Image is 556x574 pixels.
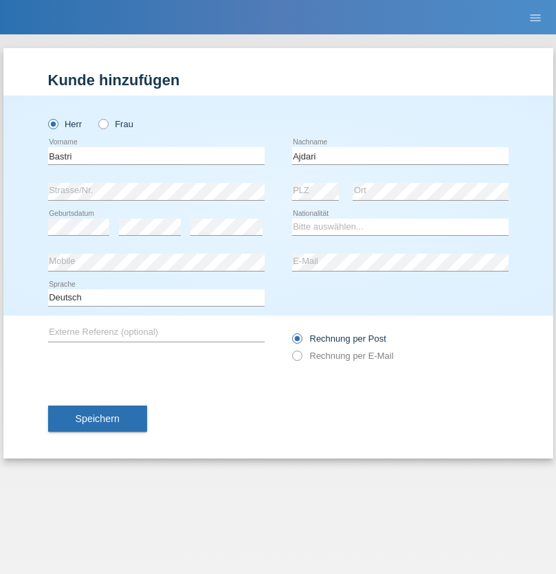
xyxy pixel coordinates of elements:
[48,119,57,128] input: Herr
[292,333,386,344] label: Rechnung per Post
[76,413,120,424] span: Speichern
[48,406,147,432] button: Speichern
[292,351,301,368] input: Rechnung per E-Mail
[98,119,107,128] input: Frau
[292,351,394,361] label: Rechnung per E-Mail
[522,13,549,21] a: menu
[98,119,133,129] label: Frau
[292,333,301,351] input: Rechnung per Post
[529,11,542,25] i: menu
[48,71,509,89] h1: Kunde hinzufügen
[48,119,82,129] label: Herr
